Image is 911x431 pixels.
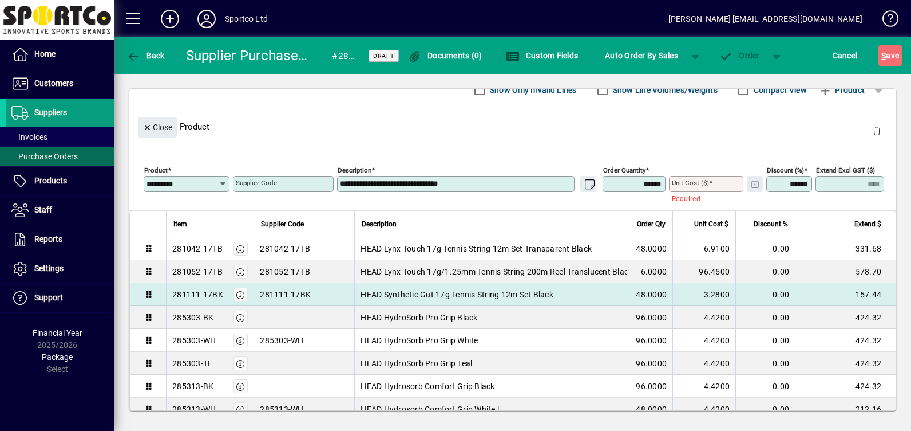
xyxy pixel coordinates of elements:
[795,306,896,329] td: 424.32
[138,117,177,138] button: Close
[254,398,354,421] td: 285313-WH
[361,381,494,392] span: HEAD Hydrosorb Comfort Grip Black
[735,352,795,375] td: 0.00
[361,289,553,300] span: HEAD Synthetic Gut 17g Tennis String 12m Set Black
[6,167,114,195] a: Products
[6,196,114,225] a: Staff
[254,260,354,283] td: 281052-17TB
[124,45,168,66] button: Back
[34,234,62,244] span: Reports
[172,289,223,300] div: 281111-17BK
[672,192,734,204] mat-error: Required
[719,51,760,60] span: Order
[854,218,881,230] span: Extend $
[144,166,168,174] mat-label: Product
[672,306,735,329] td: 4.4200
[236,179,277,187] mat-label: Supplier Code
[672,352,735,375] td: 4.4200
[506,51,578,60] span: Custom Fields
[863,117,890,144] button: Delete
[881,46,899,65] span: ave
[672,260,735,283] td: 96.4500
[186,46,309,65] div: Supplier Purchase Order
[361,358,472,369] span: HEAD HydroSorb Pro Grip Teal
[627,375,672,398] td: 96.0000
[605,46,678,65] span: Auto Order By Sales
[795,237,896,260] td: 331.68
[172,243,223,254] div: 281042-17TB
[599,45,684,66] button: Auto Order By Sales
[627,329,672,352] td: 96.0000
[34,176,67,185] span: Products
[254,237,354,260] td: 281042-17TB
[6,225,114,254] a: Reports
[408,51,482,60] span: Documents (0)
[34,293,63,302] span: Support
[735,398,795,421] td: 0.00
[6,254,114,283] a: Settings
[114,45,177,66] app-page-header-button: Back
[34,49,56,58] span: Home
[751,84,807,96] label: Compact View
[627,352,672,375] td: 96.0000
[694,218,728,230] span: Unit Cost $
[672,375,735,398] td: 4.4200
[361,266,632,277] span: HEAD Lynx Touch 17g/1.25mm Tennis String 200m Reel Translucent Black
[361,403,499,415] span: HEAD Hydrosorb Comfort Grip White l
[735,375,795,398] td: 0.00
[627,306,672,329] td: 96.0000
[172,403,216,415] div: 285313-WH
[362,218,397,230] span: Description
[6,40,114,69] a: Home
[11,152,78,161] span: Purchase Orders
[172,335,216,346] div: 285303-WH
[172,381,213,392] div: 285313-BK
[863,126,890,136] app-page-header-button: Delete
[637,218,666,230] span: Order Qty
[254,283,354,306] td: 281111-17BK
[795,375,896,398] td: 424.32
[603,166,645,174] mat-label: Order Quantity
[6,284,114,312] a: Support
[627,260,672,283] td: 6.0000
[735,329,795,352] td: 0.00
[611,84,718,96] label: Show Line Volumes/Weights
[672,237,735,260] td: 6.9100
[503,45,581,66] button: Custom Fields
[152,9,188,29] button: Add
[795,398,896,421] td: 212.16
[135,122,180,132] app-page-header-button: Close
[173,218,187,230] span: Item
[816,166,875,174] mat-label: Extend excl GST ($)
[488,84,577,96] label: Show Only Invalid Lines
[42,352,73,362] span: Package
[672,329,735,352] td: 4.4200
[672,398,735,421] td: 4.4200
[126,51,165,60] span: Back
[795,283,896,306] td: 157.44
[34,205,52,214] span: Staff
[833,46,858,65] span: Cancel
[254,329,354,352] td: 285303-WH
[34,108,67,117] span: Suppliers
[188,9,225,29] button: Profile
[795,329,896,352] td: 424.32
[735,283,795,306] td: 0.00
[172,358,212,369] div: 285303-TE
[627,237,672,260] td: 48.0000
[627,398,672,421] td: 48.0000
[714,45,766,66] button: Order
[34,79,73,88] span: Customers
[373,52,394,60] span: Draft
[172,266,223,277] div: 281052-17TB
[34,264,64,273] span: Settings
[361,312,477,323] span: HEAD HydroSorb Pro Grip Black
[338,166,371,174] mat-label: Description
[830,45,861,66] button: Cancel
[735,237,795,260] td: 0.00
[129,105,896,147] div: Product
[33,328,82,338] span: Financial Year
[361,335,478,346] span: HEAD HydroSorb Pro Grip White
[142,118,172,137] span: Close
[6,69,114,98] a: Customers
